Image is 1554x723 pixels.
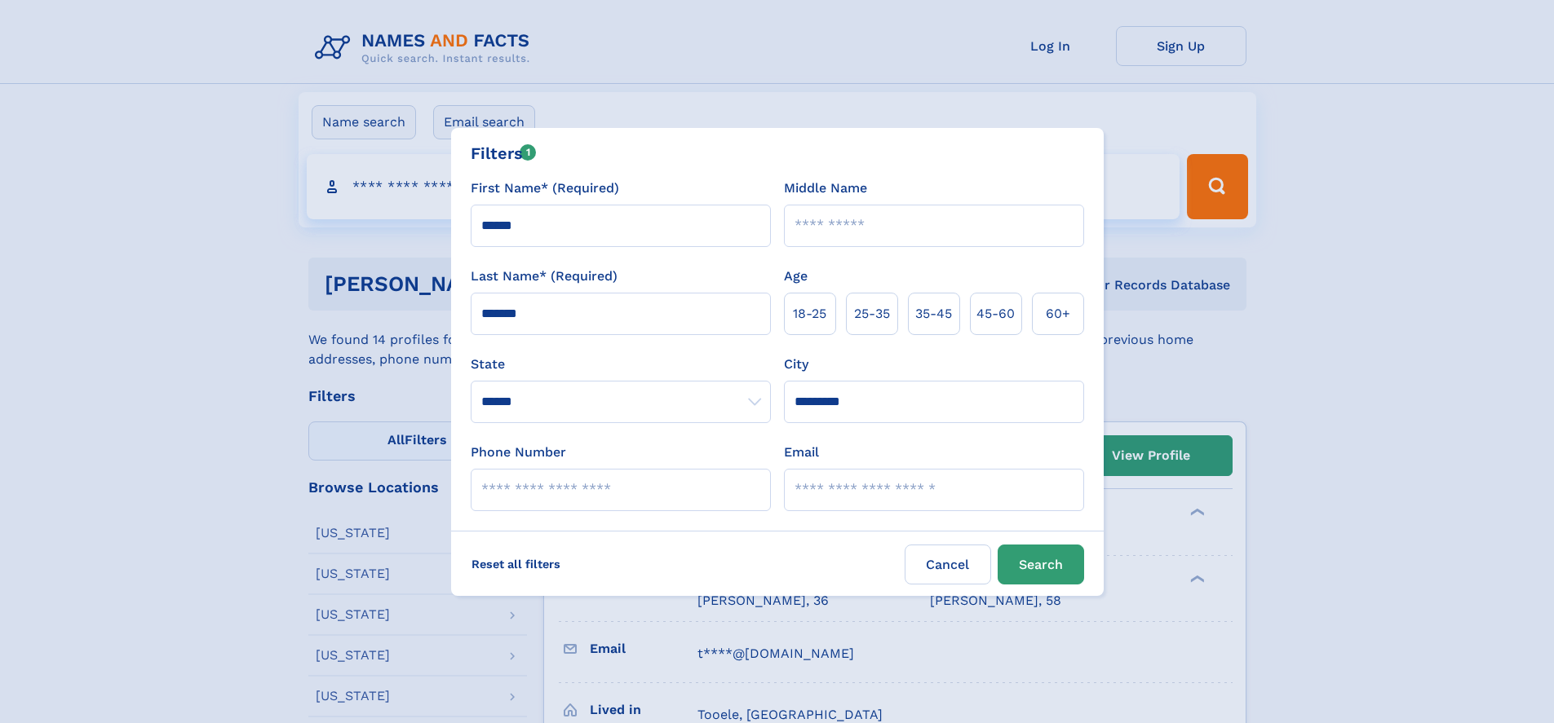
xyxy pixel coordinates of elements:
span: 35‑45 [915,304,952,324]
label: First Name* (Required) [471,179,619,198]
span: 25‑35 [854,304,890,324]
label: City [784,355,808,374]
span: 45‑60 [976,304,1015,324]
label: Email [784,443,819,462]
span: 60+ [1046,304,1070,324]
label: Reset all filters [461,544,571,584]
span: 18‑25 [793,304,826,324]
label: Age [784,267,808,286]
label: State [471,355,771,374]
label: Last Name* (Required) [471,267,618,286]
label: Middle Name [784,179,867,198]
label: Cancel [905,544,991,584]
button: Search [998,544,1084,584]
label: Phone Number [471,443,566,462]
div: Filters [471,141,537,165]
